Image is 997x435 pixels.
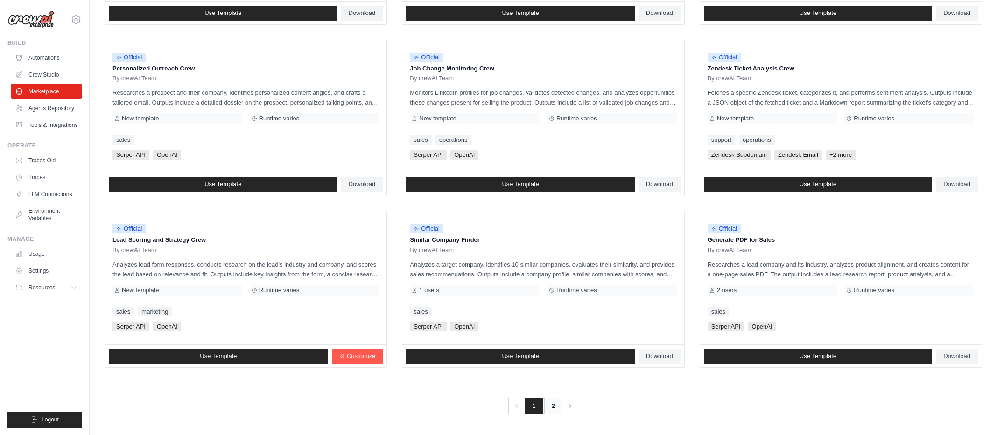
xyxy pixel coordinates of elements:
span: Serper API [708,322,744,331]
span: Logout [42,416,59,423]
p: Personalized Outreach Crew [112,64,379,73]
span: Runtime varies [854,115,894,122]
span: Serper API [112,150,149,160]
span: Runtime varies [556,115,597,122]
div: Operate [7,142,82,149]
a: Use Template [704,349,933,364]
a: Traces Old [11,153,82,168]
span: Download [646,9,673,17]
a: Crew Studio [11,67,82,82]
span: Customize [347,352,375,360]
span: Official [708,224,741,233]
a: Use Template [704,6,933,21]
span: Use Template [800,9,836,17]
a: Use Template [109,349,328,364]
span: Use Template [200,352,237,360]
span: By crewAI Team [708,75,751,82]
span: 1 users [419,287,439,294]
span: By crewAI Team [410,246,454,254]
nav: Pagination [508,398,578,414]
a: LLM Connections [11,187,82,202]
span: Official [410,53,443,62]
span: New template [122,115,159,122]
span: Zendesk Subdomain [708,150,771,160]
span: Use Template [800,352,836,360]
span: +2 more [826,150,856,160]
a: Traces [11,170,82,185]
a: support [708,135,735,145]
span: Runtime varies [259,115,300,122]
span: Zendesk Email [774,150,822,160]
a: Use Template [406,177,635,192]
a: Use Template [704,177,933,192]
span: By crewAI Team [112,246,156,254]
span: Use Template [502,181,539,188]
a: sales [112,307,134,316]
span: 1 [525,398,543,414]
a: Usage [11,246,82,261]
p: Generate PDF for Sales [708,235,974,245]
a: Settings [11,263,82,278]
a: Download [639,177,681,192]
span: OpenAI [153,150,181,160]
p: Researches a lead company and its industry, analyzes product alignment, and creates content for a... [708,260,974,279]
p: Analyzes lead form responses, conducts research on the lead's industry and company, and scores th... [112,260,379,279]
span: OpenAI [450,322,478,331]
span: Official [112,53,146,62]
span: Serper API [410,150,447,160]
span: OpenAI [748,322,776,331]
div: Manage [7,235,82,243]
a: Download [341,177,383,192]
a: sales [112,135,134,145]
div: Build [7,39,82,47]
p: Monitors LinkedIn profiles for job changes, validates detected changes, and analyzes opportunitie... [410,88,676,107]
a: sales [410,307,431,316]
p: Analyzes a target company, identifies 10 similar companies, evaluates their similarity, and provi... [410,260,676,279]
p: Lead Scoring and Strategy Crew [112,235,379,245]
span: Runtime varies [259,287,300,294]
span: Official [112,224,146,233]
a: operations [435,135,471,145]
a: Environment Variables [11,203,82,226]
a: Download [639,349,681,364]
span: Download [646,181,673,188]
p: Similar Company Finder [410,235,676,245]
p: Job Change Monitoring Crew [410,64,676,73]
span: OpenAI [153,322,181,331]
a: Automations [11,50,82,65]
span: Download [349,9,376,17]
button: Resources [11,280,82,295]
span: By crewAI Team [708,246,751,254]
span: 2 users [717,287,737,294]
a: Tools & Integrations [11,118,82,133]
span: Official [708,53,741,62]
a: Marketplace [11,84,82,99]
span: Download [943,181,970,188]
img: Logo [7,11,54,28]
span: New template [419,115,456,122]
a: Use Template [109,6,337,21]
span: Use Template [204,181,241,188]
span: Use Template [502,9,539,17]
span: Use Template [204,9,241,17]
span: New template [122,287,159,294]
span: Runtime varies [854,287,894,294]
button: Logout [7,412,82,428]
a: operations [739,135,775,145]
a: Use Template [406,349,635,364]
a: marketing [138,307,172,316]
span: Serper API [112,322,149,331]
span: Download [349,181,376,188]
span: Download [943,352,970,360]
p: Researches a prospect and their company, identifies personalized content angles, and crafts a tai... [112,88,379,107]
span: Official [410,224,443,233]
a: Use Template [406,6,635,21]
span: Download [646,352,673,360]
a: Agents Repository [11,101,82,116]
p: Fetches a specific Zendesk ticket, categorizes it, and performs sentiment analysis. Outputs inclu... [708,88,974,107]
a: Customize [332,349,383,364]
a: 2 [544,398,562,414]
a: Download [639,6,681,21]
a: Download [936,349,978,364]
span: Download [943,9,970,17]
